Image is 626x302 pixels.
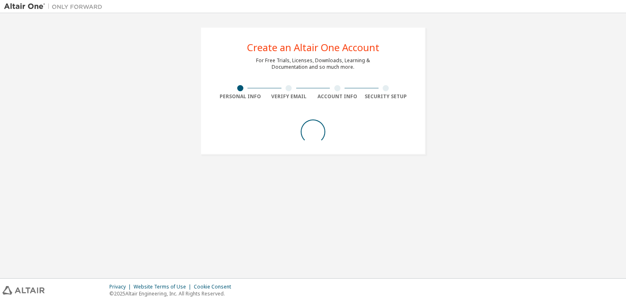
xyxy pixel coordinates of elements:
[256,57,370,70] div: For Free Trials, Licenses, Downloads, Learning & Documentation and so much more.
[247,43,379,52] div: Create an Altair One Account
[109,284,134,290] div: Privacy
[194,284,236,290] div: Cookie Consent
[4,2,107,11] img: Altair One
[362,93,411,100] div: Security Setup
[109,290,236,297] p: © 2025 Altair Engineering, Inc. All Rights Reserved.
[265,93,313,100] div: Verify Email
[313,93,362,100] div: Account Info
[134,284,194,290] div: Website Terms of Use
[2,286,45,295] img: altair_logo.svg
[216,93,265,100] div: Personal Info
